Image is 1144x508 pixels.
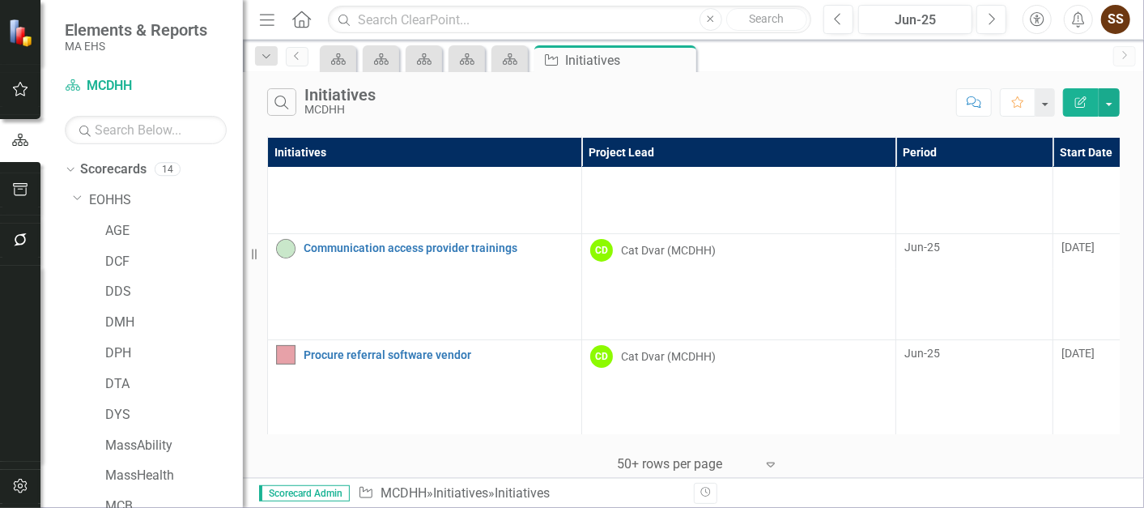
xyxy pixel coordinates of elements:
[904,345,1044,361] div: Jun-25
[105,437,243,455] a: MassAbility
[590,345,613,368] div: CD
[105,314,243,332] a: DMH
[65,116,227,144] input: Search Below...
[726,8,807,31] button: Search
[358,485,682,503] div: » »
[1061,347,1095,360] span: [DATE]
[1061,241,1095,254] span: [DATE]
[381,485,427,501] a: MCDHH
[864,11,967,30] div: Jun-25
[304,86,376,104] div: Initiatives
[565,50,692,70] div: Initiatives
[8,18,36,46] img: ClearPoint Strategy
[65,40,207,53] small: MA EHS
[304,104,376,116] div: MCDHH
[105,344,243,363] a: DPH
[105,467,243,485] a: MassHealth
[89,191,243,210] a: EOHHS
[621,348,716,365] div: Cat Dvar (MCDHH)
[304,349,573,361] a: Procure referral software vendor
[904,239,1044,255] div: Jun-25
[858,5,972,34] button: Jun-25
[582,233,896,339] td: Double-Click to Edit
[328,6,811,34] input: Search ClearPoint...
[80,160,147,179] a: Scorecards
[65,77,227,96] a: MCDHH
[259,485,350,502] span: Scorecard Admin
[276,345,296,365] img: Off-track
[155,163,181,177] div: 14
[105,222,243,241] a: AGE
[105,406,243,425] a: DYS
[105,283,243,301] a: DDS
[749,12,784,25] span: Search
[590,239,613,262] div: CD
[495,485,550,501] div: Initiatives
[105,375,243,394] a: DTA
[621,242,716,258] div: Cat Dvar (MCDHH)
[433,485,488,501] a: Initiatives
[1101,5,1130,34] button: SS
[105,253,243,271] a: DCF
[65,20,207,40] span: Elements & Reports
[276,239,296,258] img: On-track
[268,233,582,339] td: Double-Click to Edit Right Click for Context Menu
[304,242,573,254] a: Communication access provider trainings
